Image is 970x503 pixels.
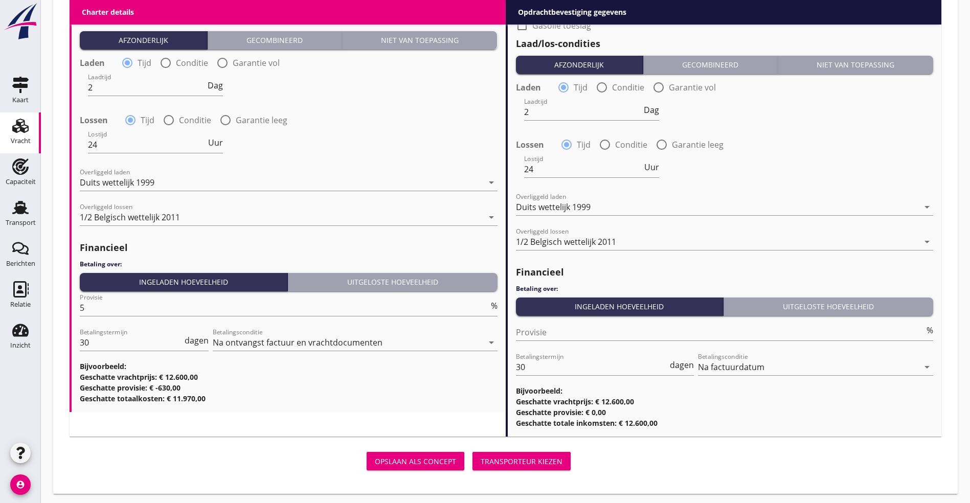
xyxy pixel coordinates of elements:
h4: Betaling over: [516,284,934,293]
div: Na factuurdatum [698,362,764,372]
span: Uur [644,163,659,171]
label: Tijd [141,115,154,125]
h4: Betaling over: [80,260,498,269]
h3: Geschatte vrachtprijs: € 12.600,00 [516,396,934,407]
label: Tijd [138,58,151,68]
input: Betalingstermijn [80,334,183,351]
div: Vracht [11,138,31,144]
div: Inzicht [10,342,31,349]
button: Afzonderlijk [516,56,644,74]
div: Niet van toepassing [346,35,493,45]
div: Afzonderlijk [520,59,639,70]
div: Relatie [10,301,31,308]
input: Lostijd [524,161,642,177]
button: Uitgeloste hoeveelheid [724,298,933,316]
div: Gecombineerd [647,59,773,70]
label: Tijd [577,140,591,150]
div: 1/2 Belgisch wettelijk 2011 [80,213,180,222]
i: arrow_drop_down [485,211,498,223]
div: Transporteur kiezen [481,456,562,467]
button: Niet van toepassing [342,31,498,50]
div: Opslaan als concept [375,456,456,467]
button: Afzonderlijk [80,31,208,50]
button: Gecombineerd [208,31,342,50]
h3: Bijvoorbeeld: [80,361,498,372]
div: Ingeladen hoeveelheid [520,301,719,312]
input: Provisie [516,324,925,340]
button: Transporteur kiezen [472,452,571,470]
input: Provisie [80,300,489,316]
span: Dag [644,106,659,114]
button: Opslaan als concept [367,452,464,470]
div: Ingeladen hoeveelheid [84,277,283,287]
div: Niet van toepassing [782,59,929,70]
label: Conditie [179,115,211,125]
div: Berichten [6,260,35,267]
i: arrow_drop_down [921,236,933,248]
input: Lostijd [88,136,206,153]
h3: Geschatte provisie: € -630,00 [80,382,498,393]
h3: Geschatte vrachtprijs: € 12.600,00 [80,372,498,382]
span: Dag [208,81,223,89]
div: Kaart [12,97,29,103]
div: Duits wettelijk 1999 [80,178,154,187]
i: arrow_drop_down [921,201,933,213]
div: Gecombineerd [212,35,337,45]
label: Tijd [574,82,588,93]
label: Garantie leeg [236,115,287,125]
h3: Geschatte provisie: € 0,00 [516,407,934,418]
i: arrow_drop_down [485,176,498,189]
button: Ingeladen hoeveelheid [516,298,724,316]
h3: Geschatte totaalkosten: € 11.970,00 [80,393,498,404]
h2: Laad/los-condities [516,37,934,51]
label: Garantie vol [233,58,280,68]
h2: Financieel [516,265,934,279]
label: Garantie leeg [672,140,724,150]
label: Conditie [612,82,644,93]
div: Uitgeloste hoeveelheid [292,277,493,287]
i: arrow_drop_down [921,361,933,373]
label: Conditie [176,58,208,68]
input: Laadtijd [524,104,642,120]
span: Uur [208,139,223,147]
div: Duits wettelijk 1999 [516,202,591,212]
strong: Lossen [80,115,108,125]
input: Laadtijd [88,79,206,96]
button: Uitgeloste hoeveelheid [288,273,498,291]
button: Ingeladen hoeveelheid [80,273,288,291]
div: Transport [6,219,36,226]
div: % [924,326,933,334]
div: Afzonderlijk [84,35,203,45]
strong: Laden [80,58,105,68]
div: dagen [183,336,209,345]
label: Gasolie toeslag [532,20,591,31]
label: Conditie [615,140,647,150]
div: Capaciteit [6,178,36,185]
i: account_circle [10,474,31,495]
div: dagen [668,361,694,369]
button: Niet van toepassing [778,56,933,74]
h2: Financieel [80,241,498,255]
label: Garantie vol [669,82,716,93]
h2: Laad/los-condities [80,12,498,26]
h3: Bijvoorbeeld: [516,385,934,396]
h3: Geschatte totale inkomsten: € 12.600,00 [516,418,934,428]
input: Betalingstermijn [516,359,668,375]
strong: Laden [516,82,541,93]
img: logo-small.a267ee39.svg [2,3,39,40]
button: Gecombineerd [643,56,778,74]
strong: Lossen [516,140,544,150]
div: Na ontvangst factuur en vrachtdocumenten [213,338,382,347]
label: Onder voorbehoud van voorgaande reis [532,6,688,16]
i: arrow_drop_down [485,336,498,349]
div: Uitgeloste hoeveelheid [728,301,929,312]
div: 1/2 Belgisch wettelijk 2011 [516,237,616,246]
div: % [489,302,498,310]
